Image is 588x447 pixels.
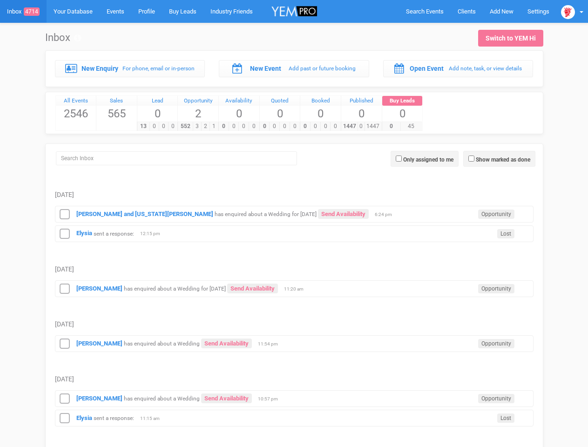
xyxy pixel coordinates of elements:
span: 11:20 am [284,286,307,292]
span: 0 [330,122,341,131]
a: Elysia [76,414,92,421]
a: Opportunity [178,96,218,106]
a: Open Event Add note, task, or view details [383,60,534,77]
span: 552 [177,122,193,131]
span: 0 [382,106,423,122]
span: 0 [358,122,365,131]
small: has enquired about a Wedding [124,340,200,347]
div: Switch to YEM Hi [486,34,536,43]
strong: [PERSON_NAME] [76,285,122,292]
input: Search Inbox [56,151,297,165]
span: 0 [269,122,280,131]
a: Send Availability [201,393,252,403]
span: 0 [341,106,382,122]
span: Lost [497,413,514,423]
span: 565 [96,106,137,122]
a: Published [341,96,382,106]
span: 0 [290,122,300,131]
span: 0 [300,106,341,122]
span: 1 [210,122,218,131]
span: Lost [497,229,514,238]
span: 0 [218,122,229,131]
label: Show marked as done [476,156,530,164]
span: 0 [168,122,178,131]
span: 2546 [56,106,96,122]
h5: [DATE] [55,266,534,273]
h1: Inbox [45,32,81,43]
span: 0 [137,106,178,122]
span: 0 [310,122,321,131]
a: Booked [300,96,341,106]
a: Availability [219,96,259,106]
small: sent a response: [94,415,134,421]
span: 1447 [341,122,358,131]
span: 13 [137,122,150,131]
a: [PERSON_NAME] and [US_STATE][PERSON_NAME] [76,210,213,217]
a: Send Availability [201,339,252,348]
a: Buy Leads [382,96,423,106]
a: Quoted [260,96,300,106]
a: Lead [137,96,178,106]
a: All Events [56,96,96,106]
a: Send Availability [227,284,278,293]
span: 10:57 pm [258,396,281,402]
h5: [DATE] [55,321,534,328]
a: [PERSON_NAME] [76,340,122,347]
a: New Enquiry For phone, email or in-person [55,60,205,77]
a: New Event Add past or future booking [219,60,369,77]
span: 0 [149,122,159,131]
a: Elysia [76,230,92,237]
a: Switch to YEM Hi [478,30,543,47]
span: Opportunity [478,210,514,219]
span: Opportunity [478,284,514,293]
label: New Enquiry [81,64,118,73]
small: has enquired about a Wedding [124,395,200,402]
span: 4714 [24,7,40,16]
span: 12:15 pm [140,230,163,237]
img: open-uri20180111-4-rlq9zp [561,5,575,19]
span: 0 [300,122,311,131]
a: Sales [96,96,137,106]
span: 2 [178,106,218,122]
small: has enquired about a Wedding for [DATE] [215,211,317,217]
span: Search Events [406,8,444,15]
span: 0 [260,106,300,122]
span: Opportunity [478,394,514,403]
span: 0 [229,122,239,131]
span: 6:24 pm [375,211,398,218]
label: New Event [250,64,281,73]
small: sent a response: [94,230,134,237]
span: 0 [259,122,270,131]
span: 0 [159,122,169,131]
small: For phone, email or in-person [122,65,195,72]
span: 1447 [365,122,382,131]
strong: [PERSON_NAME] [76,395,122,402]
span: 0 [238,122,249,131]
span: Clients [458,8,476,15]
span: 0 [279,122,290,131]
span: 3 [193,122,202,131]
span: 2 [201,122,210,131]
span: 0 [320,122,331,131]
small: Add note, task, or view details [449,65,522,72]
span: 11:54 pm [258,341,281,347]
a: Send Availability [318,209,369,219]
label: Only assigned to me [403,156,453,164]
span: 0 [249,122,259,131]
span: 45 [400,122,423,131]
span: 0 [382,122,401,131]
small: Add past or future booking [289,65,356,72]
